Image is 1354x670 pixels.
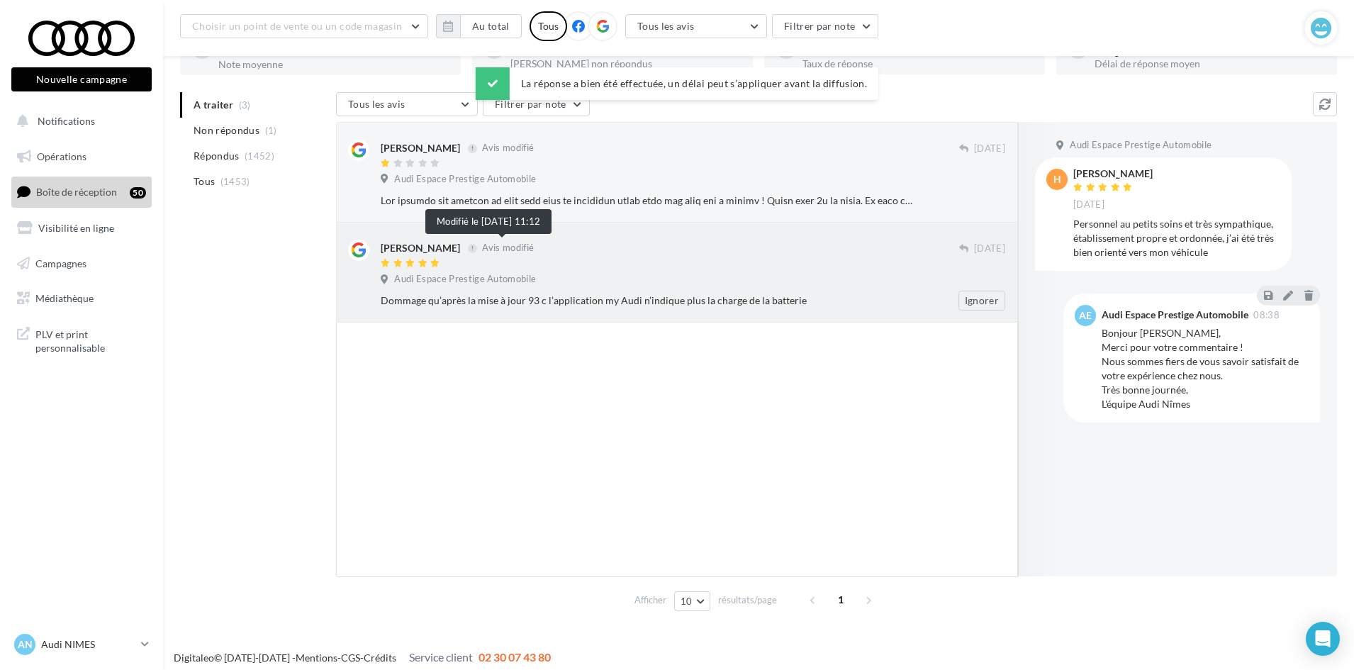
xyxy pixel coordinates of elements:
[772,14,879,38] button: Filtrer par note
[35,257,86,269] span: Campagnes
[194,174,215,189] span: Tous
[18,637,33,652] span: AN
[348,98,405,110] span: Tous les avis
[194,123,259,138] span: Non répondus
[218,60,449,69] div: Note moyenne
[130,187,146,199] div: 50
[9,249,155,279] a: Campagnes
[1095,40,1326,56] div: 40 jours
[974,143,1005,155] span: [DATE]
[265,125,277,136] span: (1)
[436,14,522,38] button: Au total
[11,631,152,658] a: AN Audi NIMES
[1102,326,1309,411] div: Bonjour [PERSON_NAME], Merci pour votre commentaire ! Nous sommes fiers de vous savoir satisfait ...
[36,186,117,198] span: Boîte de réception
[1073,169,1153,179] div: [PERSON_NAME]
[381,141,460,155] div: [PERSON_NAME]
[180,14,428,38] button: Choisir un point de vente ou un code magasin
[510,59,742,69] div: [PERSON_NAME] non répondus
[634,593,666,607] span: Afficher
[9,177,155,207] a: Boîte de réception50
[381,194,913,208] div: Lor ipsumdo sit ametcon ad elit sedd eius te incididun utlab etdo mag aliq eni a minimv ! Quisn e...
[409,650,473,664] span: Service client
[341,652,360,664] a: CGS
[1079,308,1092,323] span: AE
[394,173,536,186] span: Audi Espace Prestige Automobile
[364,652,396,664] a: Crédits
[479,650,551,664] span: 02 30 07 43 80
[38,115,95,127] span: Notifications
[9,142,155,172] a: Opérations
[245,150,274,162] span: (1452)
[41,637,135,652] p: Audi NIMES
[38,222,114,234] span: Visibilité en ligne
[718,593,777,607] span: résultats/page
[394,273,536,286] span: Audi Espace Prestige Automobile
[958,291,1005,311] button: Ignorer
[802,59,1034,69] div: Taux de réponse
[1070,139,1212,152] span: Audi Espace Prestige Automobile
[1073,217,1280,259] div: Personnel au petits soins et très sympathique, établissement propre et ordonnée, j’ai été très bi...
[336,92,478,116] button: Tous les avis
[174,652,551,664] span: © [DATE]-[DATE] - - -
[192,20,402,32] span: Choisir un point de vente ou un code magasin
[9,319,155,361] a: PLV et print personnalisable
[220,176,250,187] span: (1453)
[296,652,337,664] a: Mentions
[1306,622,1340,656] div: Open Intercom Messenger
[174,652,214,664] a: Digitaleo
[802,40,1034,56] div: 100 %
[530,11,567,41] div: Tous
[381,294,913,308] div: Dommage qu’après la mise à jour 93 c l’application my Audi n’indique plus la charge de la batterie
[625,14,767,38] button: Tous les avis
[9,284,155,313] a: Médiathèque
[37,150,86,162] span: Opérations
[194,149,240,163] span: Répondus
[1102,310,1248,320] div: Audi Espace Prestige Automobile
[482,143,534,154] span: Avis modifié
[510,40,742,56] div: 0
[637,20,695,32] span: Tous les avis
[1073,199,1104,211] span: [DATE]
[476,67,878,100] div: La réponse a bien été effectuée, un délai peut s’appliquer avant la diffusion.
[829,588,852,611] span: 1
[1095,59,1326,69] div: Délai de réponse moyen
[974,242,1005,255] span: [DATE]
[35,292,94,304] span: Médiathèque
[482,242,534,254] span: Avis modifié
[35,325,146,355] span: PLV et print personnalisable
[9,213,155,243] a: Visibilité en ligne
[381,241,460,255] div: [PERSON_NAME]
[11,67,152,91] button: Nouvelle campagne
[9,106,149,136] button: Notifications
[681,596,693,607] span: 10
[1253,311,1280,320] span: 08:38
[674,591,710,611] button: 10
[425,209,552,234] div: Modifié le [DATE] 11:12
[460,14,522,38] button: Au total
[1053,172,1061,186] span: H
[218,40,449,57] div: 4.6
